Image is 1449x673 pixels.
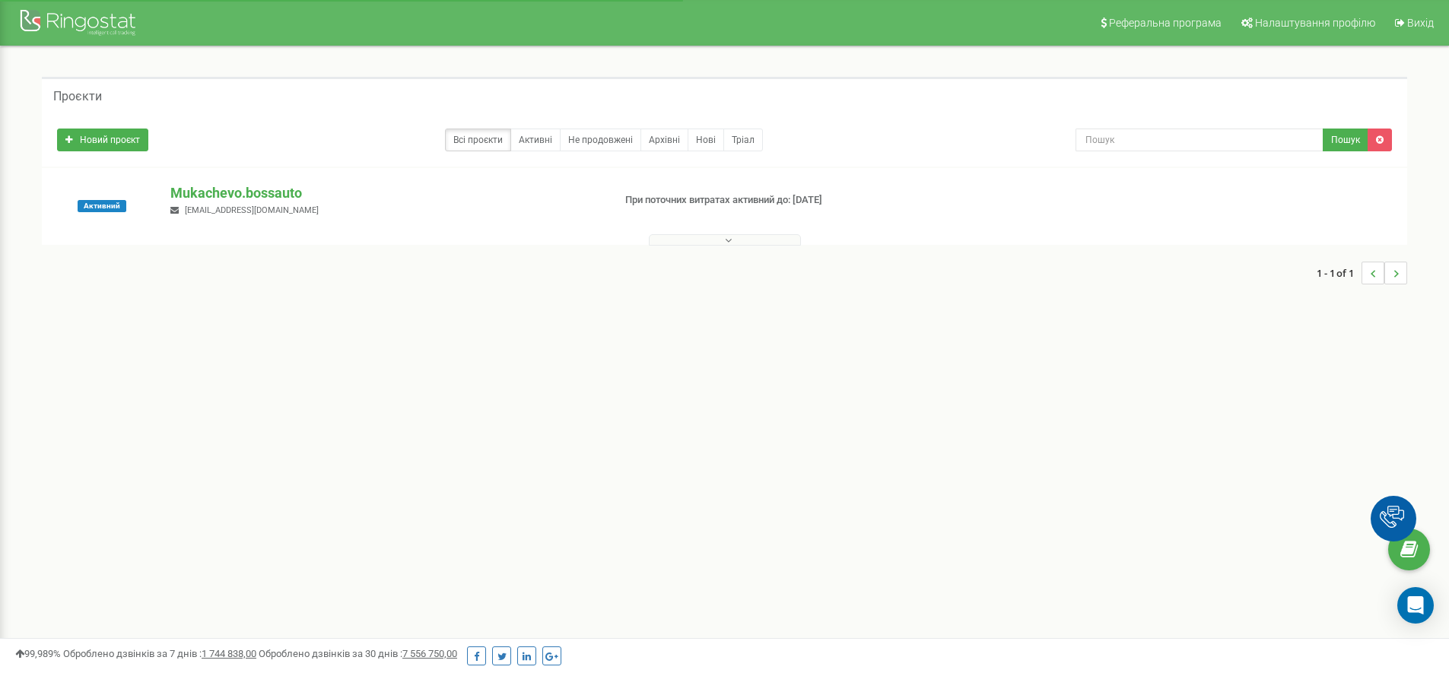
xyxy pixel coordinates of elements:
[1397,587,1434,624] div: Open Intercom Messenger
[625,193,942,208] p: При поточних витратах активний до: [DATE]
[202,648,256,659] u: 1 744 838,00
[510,129,561,151] a: Активні
[15,648,61,659] span: 99,989%
[1076,129,1323,151] input: Пошук
[1255,17,1375,29] span: Налаштування профілю
[1323,129,1368,151] button: Пошук
[57,129,148,151] a: Новий проєкт
[170,183,600,203] p: Mukachevo.bossauto
[1317,246,1407,300] nav: ...
[445,129,511,151] a: Всі проєкти
[259,648,457,659] span: Оброблено дзвінків за 30 днів :
[185,205,319,215] span: [EMAIL_ADDRESS][DOMAIN_NAME]
[1407,17,1434,29] span: Вихід
[78,200,126,212] span: Активний
[640,129,688,151] a: Архівні
[1317,262,1362,284] span: 1 - 1 of 1
[402,648,457,659] u: 7 556 750,00
[63,648,256,659] span: Оброблено дзвінків за 7 днів :
[688,129,724,151] a: Нові
[723,129,763,151] a: Тріал
[53,90,102,103] h5: Проєкти
[1109,17,1222,29] span: Реферальна програма
[560,129,641,151] a: Не продовжені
